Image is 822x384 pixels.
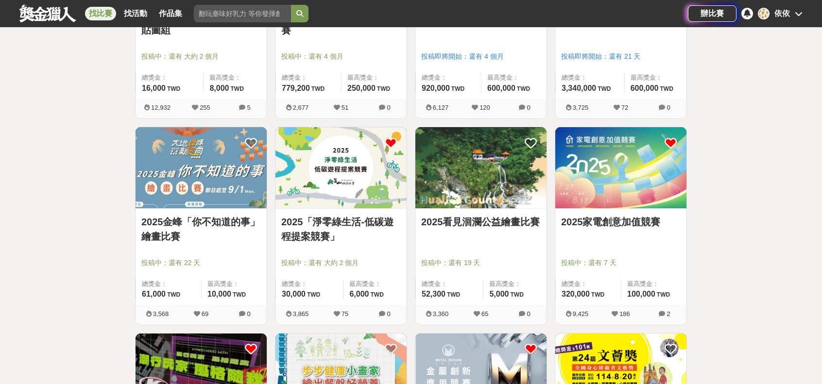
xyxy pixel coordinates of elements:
span: TWD [233,291,246,298]
span: 186 [619,310,630,317]
a: 2025「淨零綠生活-低碳遊程提案競賽」 [281,215,401,244]
span: TWD [167,85,180,92]
span: 9,425 [573,310,589,317]
span: 69 [202,310,208,317]
span: 0 [667,104,670,111]
span: 最高獎金： [347,73,401,83]
span: 72 [621,104,628,111]
span: 5,000 [489,290,509,298]
span: 65 [481,310,488,317]
span: 61,000 [142,290,166,298]
span: 投稿中：還有 大約 2 個月 [281,258,401,268]
span: 最高獎金： [209,73,261,83]
span: 投稿中：還有 4 個月 [281,51,401,62]
span: 3,360 [433,310,449,317]
span: 320,000 [562,290,590,298]
img: Cover Image [275,127,407,208]
a: Cover Image [136,127,267,209]
span: TWD [371,291,384,298]
span: 總獎金： [562,279,615,289]
span: 100,000 [627,290,655,298]
span: 投稿即將開始：還有 21 天 [561,51,681,62]
span: 2 [667,310,670,317]
span: 5 [247,104,250,111]
a: Cover Image [415,127,547,209]
span: 16,000 [142,84,166,92]
span: 最高獎金： [631,73,681,83]
a: Cover Image [275,127,407,209]
span: 51 [342,104,348,111]
span: 600,000 [487,84,515,92]
span: 總獎金： [562,73,618,83]
span: 12,932 [151,104,171,111]
a: 找活動 [120,7,151,20]
span: 0 [387,104,390,111]
span: 920,000 [422,84,450,92]
span: TWD [377,85,390,92]
span: 6,127 [433,104,449,111]
span: 30,000 [282,290,306,298]
span: 120 [479,104,490,111]
span: 250,000 [347,84,376,92]
span: 最高獎金： [207,279,261,289]
img: Cover Image [555,127,686,208]
span: 最高獎金： [349,279,401,289]
span: 600,000 [631,84,659,92]
span: 總獎金： [422,73,475,83]
span: 0 [247,310,250,317]
span: 最高獎金： [487,73,541,83]
span: 75 [342,310,348,317]
span: 3,865 [293,310,309,317]
span: 投稿中：還有 大約 2 個月 [141,51,261,62]
span: 總獎金： [142,73,197,83]
span: 最高獎金： [627,279,681,289]
span: TWD [517,85,530,92]
span: 779,200 [282,84,310,92]
span: 255 [200,104,210,111]
img: Cover Image [136,127,267,208]
span: 投稿中：還有 7 天 [561,258,681,268]
a: 找比賽 [85,7,116,20]
span: 總獎金： [282,279,337,289]
a: 辦比賽 [688,5,736,22]
span: TWD [598,85,611,92]
span: TWD [231,85,244,92]
span: 6,000 [349,290,369,298]
span: TWD [511,291,524,298]
span: 0 [527,104,530,111]
div: 依依 [774,8,790,19]
a: 2025看見洄瀾公益繪畫比賽 [421,215,541,229]
span: 52,300 [422,290,445,298]
span: 0 [387,310,390,317]
span: 8,000 [209,84,229,92]
span: TWD [591,291,604,298]
span: 最高獎金： [489,279,541,289]
a: 2025家電創意加值競賽 [561,215,681,229]
span: 3,568 [153,310,169,317]
span: TWD [451,85,464,92]
span: 總獎金： [142,279,195,289]
a: Cover Image [555,127,686,209]
div: 依 [758,8,770,19]
input: 翻玩臺味好乳力 等你發揮創意！ [194,5,291,22]
span: 3,725 [573,104,589,111]
a: 作品集 [155,7,186,20]
span: TWD [167,291,180,298]
span: TWD [447,291,460,298]
span: TWD [307,291,320,298]
span: 投稿中：還有 22 天 [141,258,261,268]
span: 總獎金： [282,73,335,83]
span: 2,677 [293,104,309,111]
span: TWD [311,85,325,92]
span: 投稿即將開始：還有 4 個月 [421,51,541,62]
span: 總獎金： [422,279,477,289]
span: 10,000 [207,290,231,298]
a: 2025金峰「你不知道的事」繪畫比賽 [141,215,261,244]
span: 投稿中：還有 19 天 [421,258,541,268]
span: 0 [527,310,530,317]
img: Cover Image [415,127,547,208]
span: TWD [660,85,673,92]
span: TWD [657,291,670,298]
span: 3,340,000 [562,84,596,92]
